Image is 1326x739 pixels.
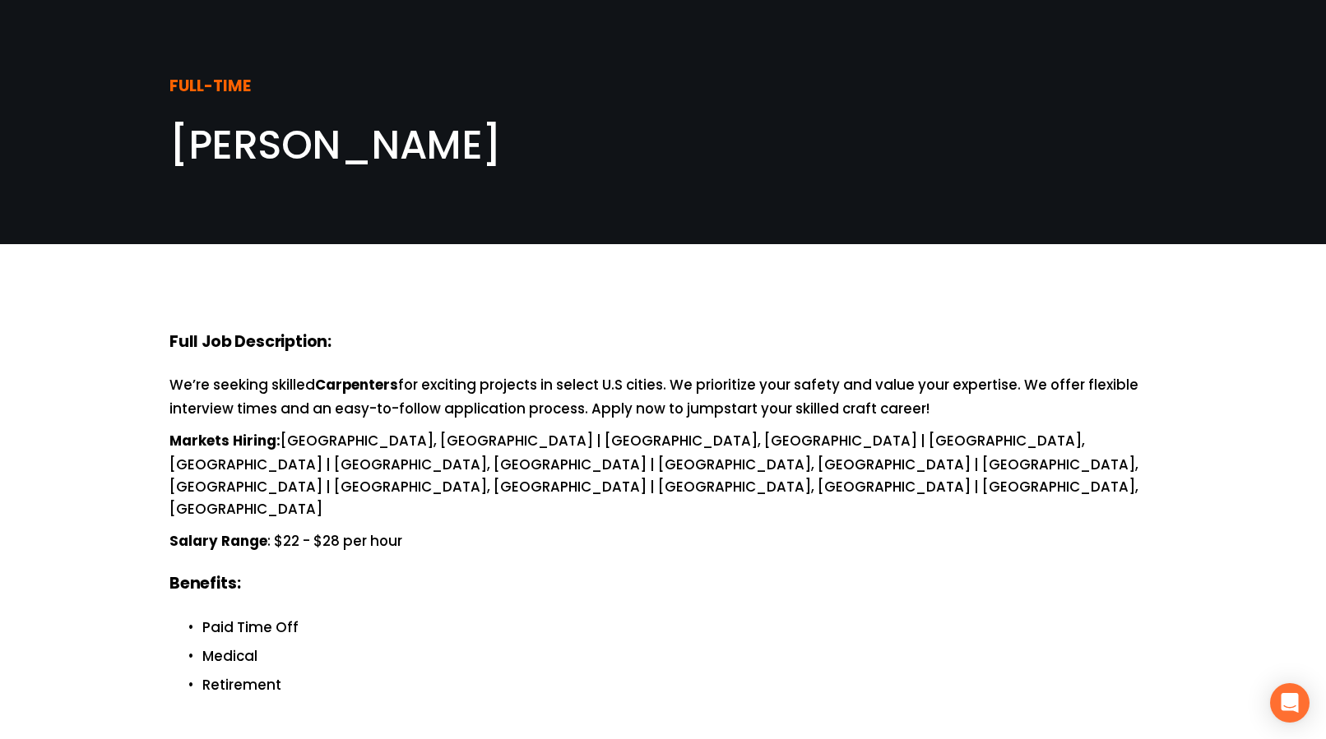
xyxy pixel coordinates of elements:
[315,374,398,398] strong: Carpenters
[1270,683,1310,723] div: Open Intercom Messenger
[169,530,267,554] strong: Salary Range
[169,430,280,454] strong: Markets Hiring:
[169,118,502,173] span: [PERSON_NAME]
[202,617,1157,639] p: Paid Time Off
[202,645,1157,667] p: Medical
[169,330,331,357] strong: Full Job Description:
[169,571,240,598] strong: Benefits:
[202,674,1157,696] p: Retirement
[169,530,1157,554] p: : $22 - $28 per hour
[169,74,251,101] strong: FULL-TIME
[169,430,1157,520] p: [GEOGRAPHIC_DATA], [GEOGRAPHIC_DATA] | [GEOGRAPHIC_DATA], [GEOGRAPHIC_DATA] | [GEOGRAPHIC_DATA], ...
[169,374,1157,420] p: We’re seeking skilled for exciting projects in select U.S cities. We prioritize your safety and v...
